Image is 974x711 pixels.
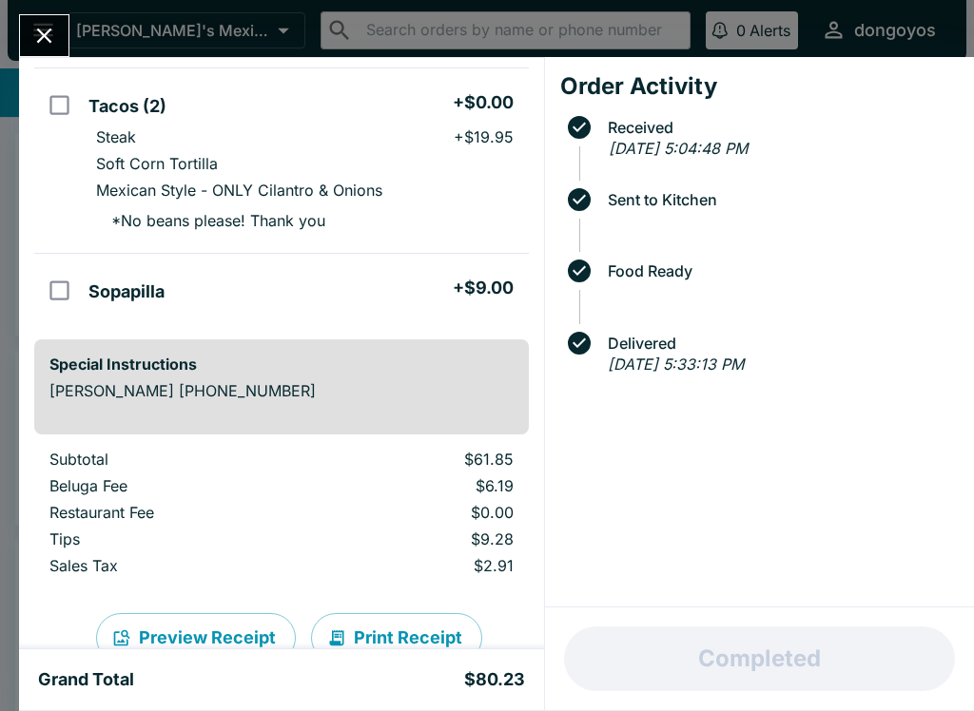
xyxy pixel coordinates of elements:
h4: Order Activity [560,72,959,101]
p: Sales Tax [49,556,301,575]
em: [DATE] 5:04:48 PM [609,139,748,158]
p: $6.19 [331,476,514,495]
button: Preview Receipt [96,613,296,663]
p: $2.91 [331,556,514,575]
p: Beluga Fee [49,476,301,495]
span: Sent to Kitchen [598,191,959,208]
p: Mexican Style - ONLY Cilantro & Onions [96,181,382,200]
h5: Sopapilla [88,280,165,303]
p: Soft Corn Tortilla [96,154,218,173]
p: * No beans please! Thank you [96,211,325,230]
span: Delivered [598,335,959,352]
p: Tips [49,529,301,548]
p: Subtotal [49,450,301,469]
p: Steak [96,127,136,146]
button: Close [20,15,68,56]
p: + $19.95 [454,127,514,146]
em: [DATE] 5:33:13 PM [608,355,744,374]
button: Print Receipt [311,613,482,663]
h5: $80.23 [464,668,525,691]
p: $0.00 [331,503,514,522]
p: $61.85 [331,450,514,469]
span: Received [598,119,959,136]
table: orders table [34,450,529,583]
h5: + $9.00 [453,277,514,299]
p: [PERSON_NAME] [PHONE_NUMBER] [49,381,514,400]
p: $9.28 [331,529,514,548]
h5: + $0.00 [453,91,514,114]
span: Food Ready [598,262,959,279]
h5: Tacos (2) [88,95,166,118]
p: Restaurant Fee [49,503,301,522]
h5: Grand Total [38,668,134,691]
h6: Special Instructions [49,355,514,374]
